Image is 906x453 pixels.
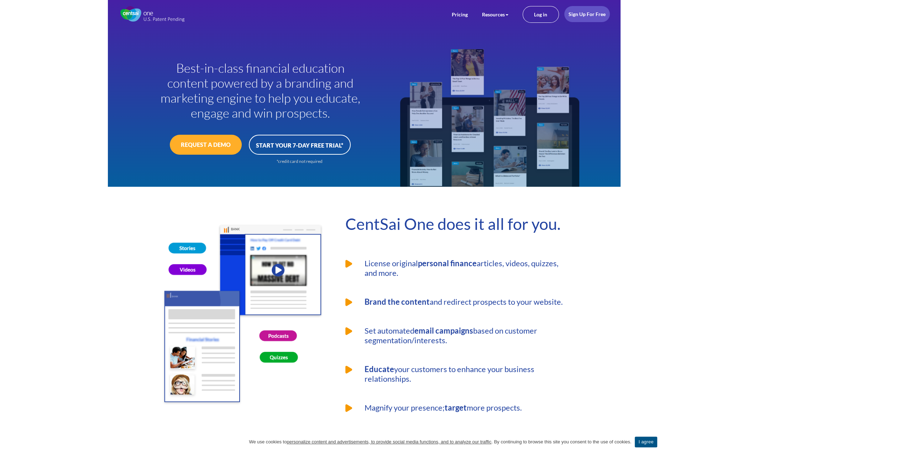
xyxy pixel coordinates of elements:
[452,11,468,17] a: Pricing
[418,258,477,268] strong: personal finance
[120,6,184,22] img: CentSai
[345,326,567,345] li: Set automated based on customer segmentation/interests.
[635,437,657,447] a: I agree
[523,6,559,23] a: Log in
[445,403,467,412] strong: target
[157,61,364,120] h1: Best-in-class financial education content powered by a branding and marketing engine to help you ...
[345,403,567,412] li: Magnify your presence; more prospects.
[161,223,324,406] img: CentSai One does it all for you.
[170,135,242,155] a: REQUEST A DEMO
[365,297,430,307] strong: Brand the content
[287,439,491,444] u: personalize content and advertisements, to provide social media functions, and to analyze our tra...
[249,158,351,164] div: *credit card not required
[414,326,473,335] strong: email campaigns
[564,6,610,22] a: Sign Up For Free
[249,438,631,446] span: We use cookies to . By continuing to browse this site you consent to the use of cookies.
[345,258,567,278] li: License original articles, videos, quizzes, and more.
[400,49,579,187] img: Dashboard
[335,214,567,233] h2: CentSai One does it all for you.
[345,364,567,383] li: your customers to enhance your business relationships.
[249,135,351,155] a: START YOUR 7-DAY FREE TRIAL*
[365,364,394,374] strong: Educate
[482,11,508,17] a: Resources
[894,438,901,446] a: I agree
[345,297,567,307] li: and redirect prospects to your website.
